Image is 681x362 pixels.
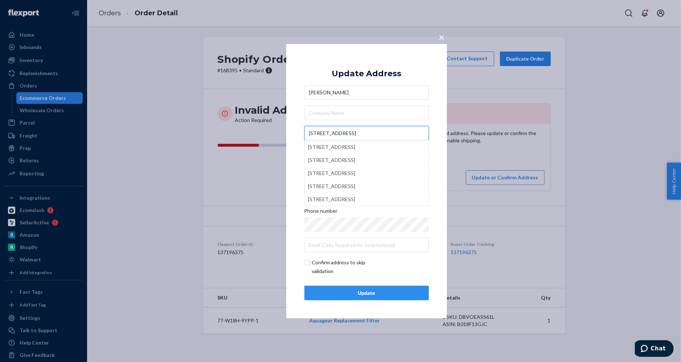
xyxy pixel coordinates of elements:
[311,289,423,297] div: Update
[332,69,401,78] div: Update Address
[308,167,425,180] div: [STREET_ADDRESS]
[304,286,429,300] button: Update
[304,106,429,120] input: Company Name
[308,193,425,206] div: [STREET_ADDRESS]
[308,180,425,193] div: [STREET_ADDRESS]
[308,141,425,154] div: [STREET_ADDRESS]
[439,30,445,43] span: ×
[304,207,338,217] span: Phone number
[635,340,674,358] iframe: Opens a widget where you can chat to one of our agents
[304,238,429,252] input: Email (Only Required for International)
[304,85,429,100] input: First & Last Name
[304,126,429,141] input: [STREET_ADDRESS][STREET_ADDRESS][STREET_ADDRESS][STREET_ADDRESS][STREET_ADDRESS]
[308,154,425,167] div: [STREET_ADDRESS]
